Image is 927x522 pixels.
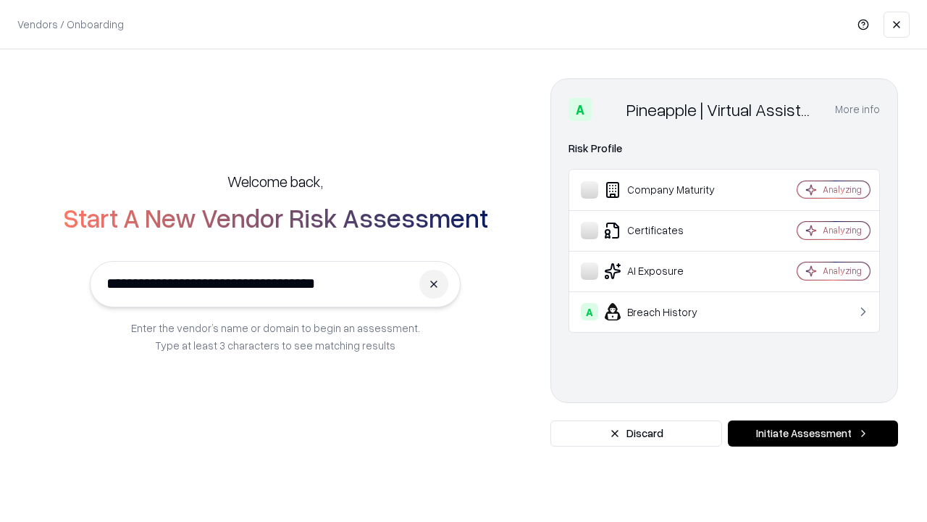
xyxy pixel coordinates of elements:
[63,203,488,232] h2: Start A New Vendor Risk Assessment
[17,17,124,32] p: Vendors / Onboarding
[597,98,621,121] img: Pineapple | Virtual Assistant Agency
[569,140,880,157] div: Risk Profile
[728,420,898,447] button: Initiate Assessment
[581,303,598,320] div: A
[823,224,862,236] div: Analyzing
[131,319,420,354] p: Enter the vendor’s name or domain to begin an assessment. Type at least 3 characters to see match...
[581,222,754,239] div: Certificates
[550,420,722,447] button: Discard
[823,265,862,277] div: Analyzing
[835,96,880,123] button: More info
[626,98,818,121] div: Pineapple | Virtual Assistant Agency
[227,171,323,191] h5: Welcome back,
[581,262,754,280] div: AI Exposure
[569,98,592,121] div: A
[823,183,862,196] div: Analyzing
[581,181,754,199] div: Company Maturity
[581,303,754,320] div: Breach History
